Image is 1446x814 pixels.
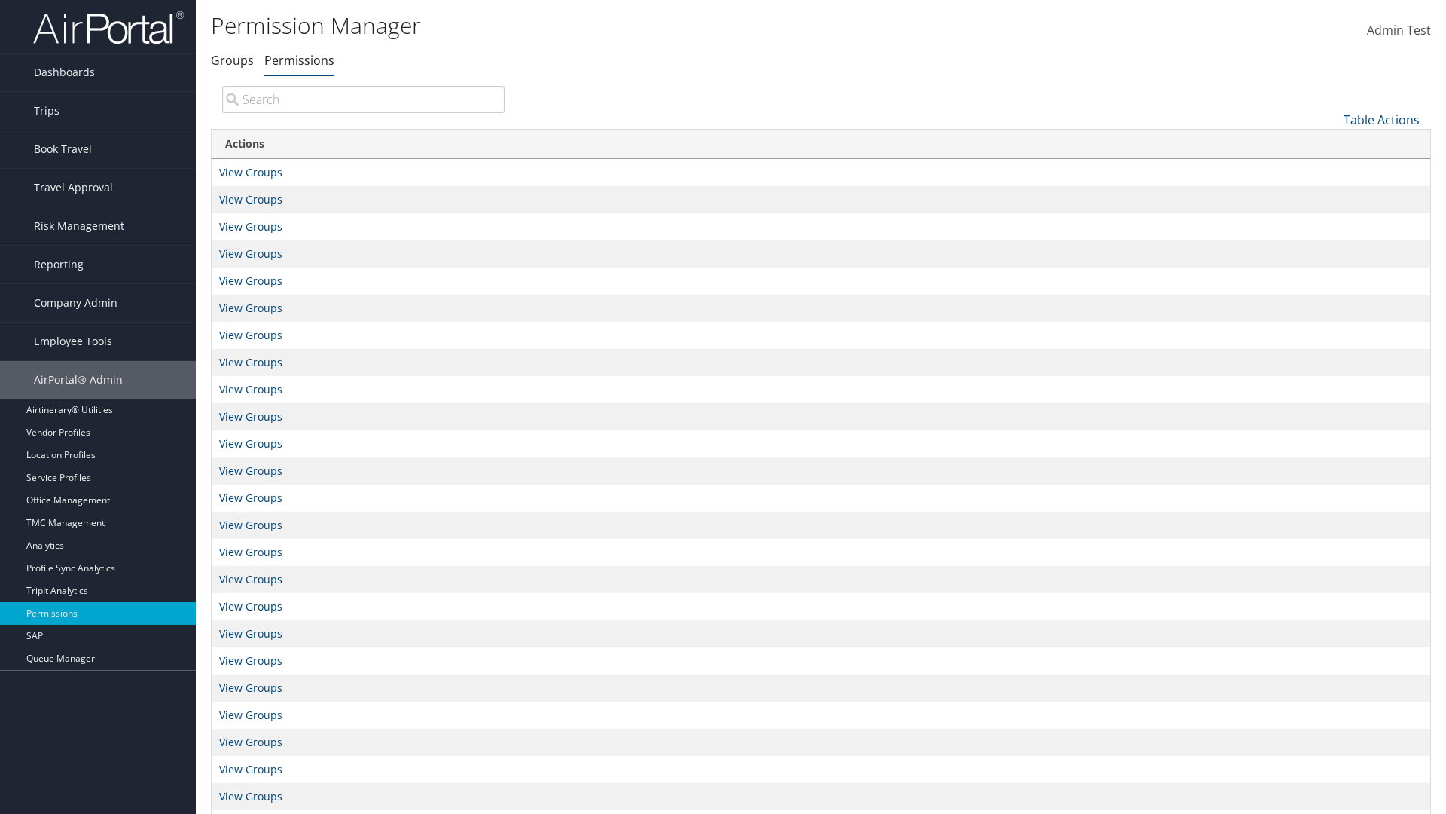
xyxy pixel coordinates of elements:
span: Employee Tools [34,323,112,360]
span: AirPortal® Admin [34,361,123,399]
a: View Groups [219,572,282,586]
a: View Groups [219,789,282,803]
a: View Groups [219,464,282,478]
a: View Groups [219,762,282,776]
span: Reporting [34,246,84,283]
a: View Groups [219,328,282,342]
span: Trips [34,92,59,130]
a: View Groups [219,708,282,722]
img: airportal-logo.png [33,10,184,45]
input: Search [222,86,505,113]
a: Admin Test [1367,8,1431,54]
a: View Groups [219,518,282,532]
a: Table Actions [1344,112,1420,128]
span: Travel Approval [34,169,113,207]
a: View Groups [219,274,282,288]
a: Groups [211,52,254,69]
a: View Groups [219,681,282,695]
a: View Groups [219,219,282,234]
span: Admin Test [1367,22,1431,38]
a: View Groups [219,491,282,505]
a: Permissions [264,52,334,69]
a: View Groups [219,436,282,451]
a: View Groups [219,165,282,179]
a: View Groups [219,382,282,396]
a: View Groups [219,409,282,424]
a: View Groups [219,735,282,749]
a: View Groups [219,192,282,207]
span: Risk Management [34,207,124,245]
a: View Groups [219,301,282,315]
th: Actions [212,130,1430,159]
span: Company Admin [34,284,117,322]
span: Dashboards [34,54,95,91]
a: View Groups [219,355,282,369]
a: View Groups [219,653,282,668]
a: View Groups [219,545,282,559]
span: Book Travel [34,130,92,168]
a: View Groups [219,599,282,614]
a: View Groups [219,246,282,261]
a: View Groups [219,626,282,641]
h1: Permission Manager [211,10,1024,41]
